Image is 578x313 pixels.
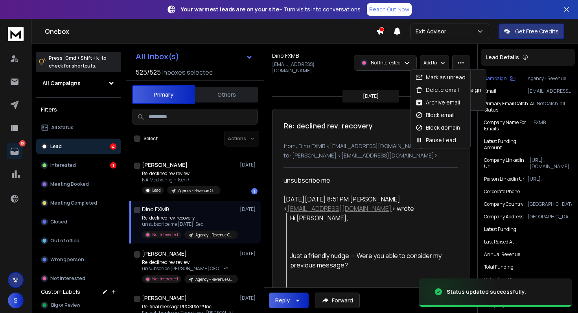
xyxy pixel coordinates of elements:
[13,13,19,19] img: logo_orange.svg
[50,143,62,150] p: Lead
[416,86,459,94] div: Delete email
[371,60,401,66] p: Not Interested
[110,162,116,168] div: 1
[142,205,169,213] h1: Dino FXMB
[181,5,279,13] strong: Your warmest leads are on your site
[537,101,572,113] p: Not Catch-all
[283,194,452,213] div: [DATE][DATE] 8:51 PM [PERSON_NAME] < > wrote:
[528,88,572,94] p: [EMAIL_ADDRESS][DOMAIN_NAME]
[416,99,460,106] div: Archive email
[287,204,392,213] a: [EMAIL_ADDRESS][DOMAIN_NAME]
[162,68,213,77] h3: Inboxes selected
[195,276,233,282] p: Agency - Revenue Giants - Payment
[272,61,349,74] p: [EMAIL_ADDRESS][DOMAIN_NAME]
[484,264,514,270] p: Total Funding
[534,119,572,132] p: FXMB
[484,157,530,170] p: Company Linkedin Url
[41,288,80,296] h3: Custom Labels
[50,275,85,282] p: Not Interested
[142,215,236,221] p: Re: declined rev. recovery
[315,293,360,308] button: Forward
[484,138,531,151] p: Latest Funding Amount
[178,188,216,194] p: Agency - Revenue Giants - Payment
[21,46,28,52] img: tab_domain_overview_orange.svg
[50,256,84,263] p: Wrong person
[283,176,452,185] div: unsubscribe me
[416,73,466,81] div: Mark as unread
[110,143,116,150] div: 4
[30,46,70,51] div: Domain Overview
[486,53,519,61] p: Lead Details
[181,5,361,13] p: – Turn visits into conversations
[50,162,76,168] p: Interested
[51,124,74,131] p: All Status
[240,251,258,257] p: [DATE]
[142,161,188,169] h1: [PERSON_NAME]
[78,46,85,52] img: tab_keywords_by_traffic_grey.svg
[195,86,258,103] button: Others
[42,79,81,87] h1: All Campaigns
[36,104,121,115] h3: Filters
[50,219,67,225] p: Closed
[50,200,97,206] p: Meeting Completed
[515,27,559,35] p: Get Free Credits
[49,54,107,70] p: Press to check for shortcuts.
[416,124,460,132] div: Block domain
[136,53,179,60] h1: All Inbox(s)
[142,304,236,310] p: Re: final message PROSPAY™ Inc
[530,157,572,170] p: [URL][DOMAIN_NAME]
[152,276,178,282] p: Not Interested
[51,302,80,308] span: Big or Review
[484,239,514,245] p: Last Raised At
[484,251,520,258] p: Annual Revenue
[484,201,523,207] p: Company Country
[142,170,221,177] p: Re: declined rev review
[142,250,187,258] h1: [PERSON_NAME]
[423,60,437,66] p: Add to
[195,232,233,238] p: Agency - Revenue Giants - Payment
[484,226,516,232] p: Latest Funding
[87,46,133,51] div: Keywords by Traffic
[283,120,373,131] h1: Re: declined rev. recovery
[50,238,79,244] p: Out of office
[19,140,26,146] p: 10
[272,52,299,60] h1: Dino FXMB
[240,206,258,212] p: [DATE]
[363,93,379,99] p: [DATE]
[144,135,158,142] label: Select
[132,85,195,104] button: Primary
[528,201,572,207] p: [GEOGRAPHIC_DATA]
[251,188,258,194] div: 1
[152,187,161,193] p: Lead
[528,214,572,220] p: [GEOGRAPHIC_DATA], [GEOGRAPHIC_DATA], [GEOGRAPHIC_DATA]
[275,297,290,304] div: Reply
[142,265,236,272] p: unsubscribe [PERSON_NAME] CEO, TFY
[240,295,258,301] p: [DATE]
[64,53,100,62] span: Cmd + Shift + k
[45,27,376,36] h1: Onebox
[416,27,449,35] p: Exit Advisor
[484,101,537,113] p: Primary Email Catch-all Status
[8,27,24,41] img: logo
[152,232,178,238] p: Not Interested
[416,111,455,119] div: Block email
[50,181,89,187] p: Meeting Booked
[142,177,221,183] p: NA Med venlig hilsen /
[528,75,572,82] p: Agency - Revenue Giants - Payment
[484,189,520,195] p: Corporate Phone
[136,68,161,77] span: 525 / 525
[142,221,236,227] p: unsubscribe me [DATE], Sep
[484,214,523,220] p: Company Address
[283,152,458,159] p: to: [PERSON_NAME] <[EMAIL_ADDRESS][DOMAIN_NAME]>
[369,5,409,13] p: Reach Out Now
[8,293,24,308] span: S
[142,294,187,302] h1: [PERSON_NAME]
[484,119,534,132] p: Company Name for Emails
[528,176,572,182] p: [URL][DOMAIN_NAME][PERSON_NAME]
[484,176,526,182] p: Person Linkedin Url
[416,136,456,144] div: Pause Lead
[484,88,496,94] p: Email
[283,142,458,150] p: from: Dino FXMB <[EMAIL_ADDRESS][DOMAIN_NAME]>
[13,20,19,27] img: website_grey.svg
[484,75,507,82] p: Campaign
